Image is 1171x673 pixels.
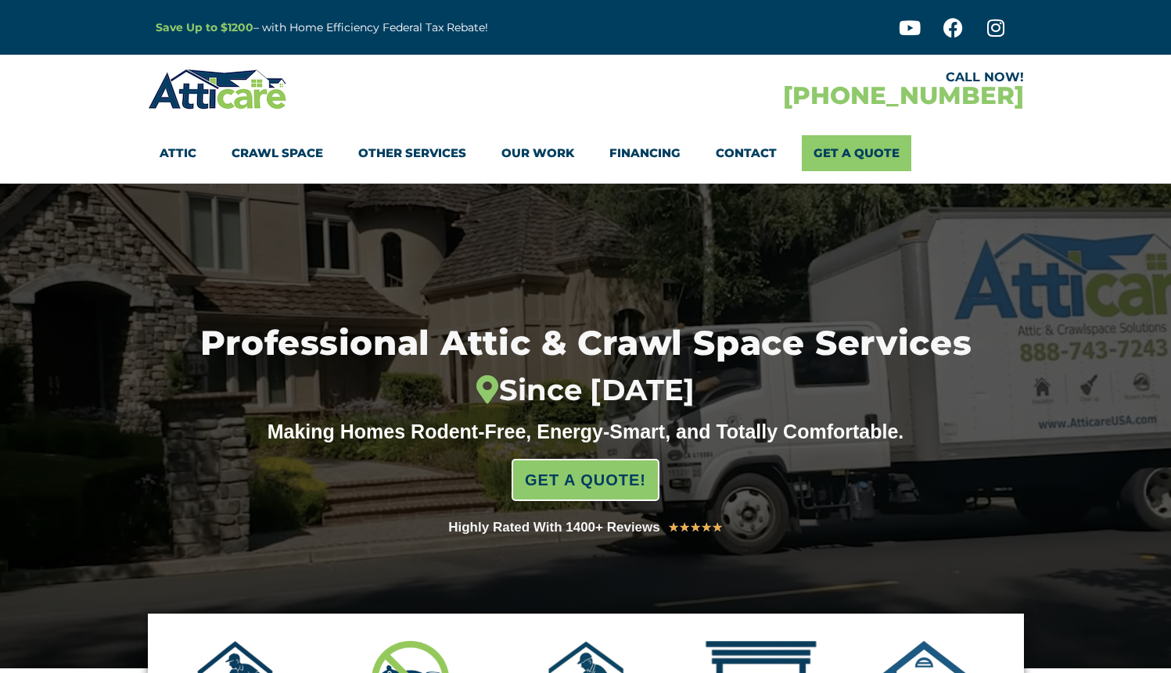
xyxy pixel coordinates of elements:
a: Other Services [358,135,466,171]
div: Making Homes Rodent-Free, Energy-Smart, and Totally Comfortable. [238,420,934,443]
a: Financing [609,135,681,171]
i: ★ [712,517,723,538]
a: Our Work [501,135,574,171]
i: ★ [679,517,690,538]
p: – with Home Efficiency Federal Tax Rebate! [156,19,663,37]
div: Since [DATE] [120,373,1050,407]
a: GET A QUOTE! [512,459,659,501]
a: Crawl Space [232,135,323,171]
div: CALL NOW! [586,71,1024,84]
a: Get A Quote [802,135,911,171]
a: Save Up to $1200 [156,20,253,34]
span: GET A QUOTE! [525,464,646,496]
div: Highly Rated With 1400+ Reviews [448,517,660,539]
h1: Professional Attic & Crawl Space Services [120,326,1050,407]
nav: Menu [160,135,1012,171]
div: 5/5 [668,517,723,538]
a: Contact [716,135,777,171]
a: Attic [160,135,196,171]
i: ★ [701,517,712,538]
i: ★ [668,517,679,538]
i: ★ [690,517,701,538]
